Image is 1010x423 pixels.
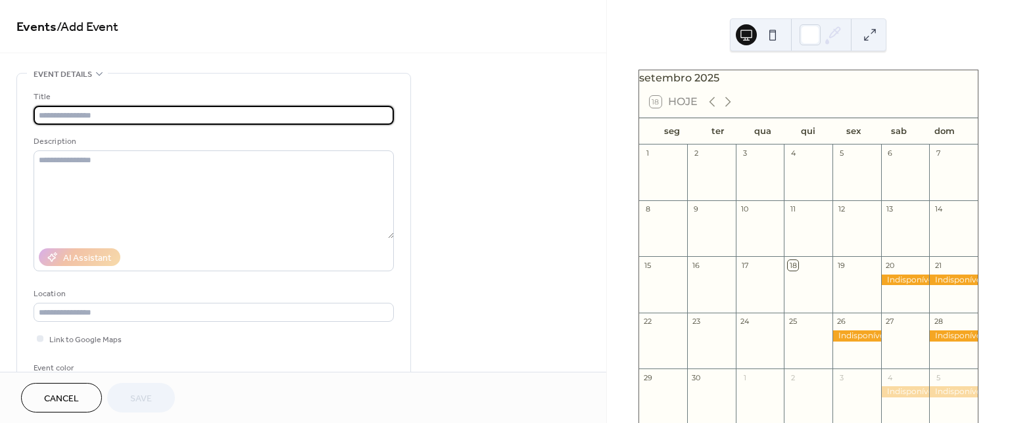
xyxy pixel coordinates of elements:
[695,118,740,145] div: ter
[881,386,930,397] div: Indisponível
[832,330,881,342] div: Indisponível
[788,317,798,326] div: 25
[933,260,943,270] div: 21
[34,68,92,81] span: Event details
[740,260,750,270] div: 17
[933,148,943,158] div: 7
[885,372,895,382] div: 4
[691,204,701,214] div: 9
[34,287,391,301] div: Location
[740,204,750,214] div: 10
[34,135,391,148] div: Description
[691,372,701,382] div: 30
[929,386,978,397] div: Indisponível
[57,14,118,40] span: / Add Event
[643,148,653,158] div: 1
[933,204,943,214] div: 14
[691,260,701,270] div: 16
[740,118,786,145] div: qua
[788,148,798,158] div: 4
[922,118,967,145] div: dom
[21,383,102,412] button: Cancel
[643,317,653,326] div: 22
[34,90,391,104] div: Title
[877,118,922,145] div: sab
[643,260,653,270] div: 15
[691,317,701,326] div: 23
[691,148,701,158] div: 2
[836,148,846,158] div: 5
[836,372,846,382] div: 3
[933,317,943,326] div: 28
[933,372,943,382] div: 5
[831,118,877,145] div: sex
[34,361,132,375] div: Event color
[836,260,846,270] div: 19
[643,372,653,382] div: 29
[740,317,750,326] div: 24
[885,260,895,270] div: 20
[650,118,695,145] div: seg
[16,14,57,40] a: Events
[740,148,750,158] div: 3
[49,333,122,347] span: Link to Google Maps
[881,275,930,286] div: Indisponível
[885,204,895,214] div: 13
[788,204,798,214] div: 11
[788,260,798,270] div: 18
[44,392,79,406] span: Cancel
[836,204,846,214] div: 12
[929,275,978,286] div: Indisponível
[788,372,798,382] div: 2
[740,372,750,382] div: 1
[885,317,895,326] div: 27
[643,204,653,214] div: 8
[786,118,831,145] div: qui
[836,317,846,326] div: 26
[929,330,978,342] div: Indisponível
[885,148,895,158] div: 6
[639,70,978,86] div: setembro 2025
